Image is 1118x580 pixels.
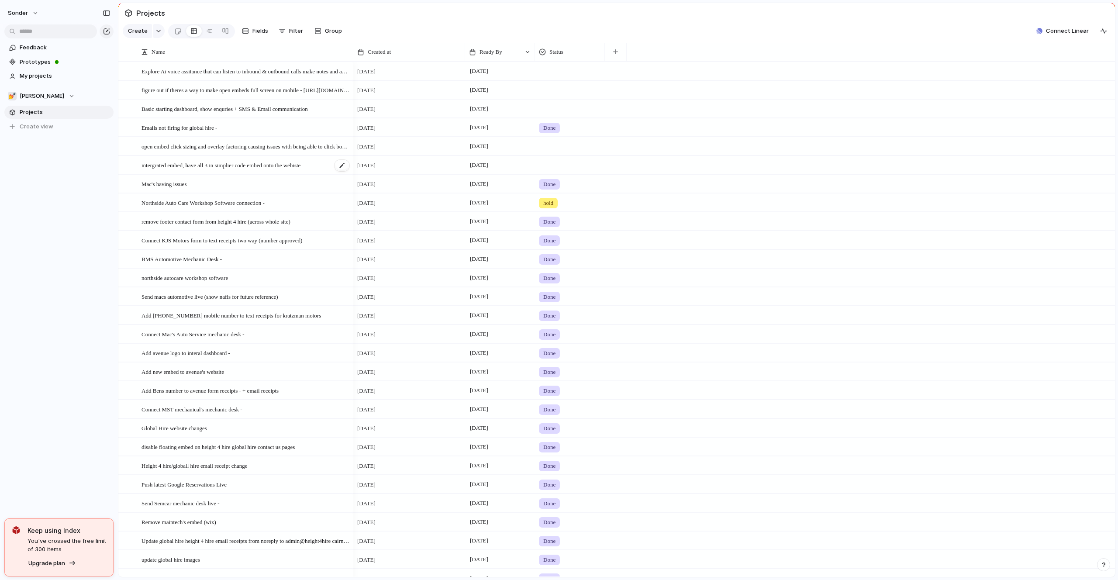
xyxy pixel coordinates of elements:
[20,122,53,131] span: Create view
[141,479,227,489] span: Push latest Google Reservations Live
[543,387,556,395] span: Done
[543,311,556,320] span: Done
[1046,27,1089,35] span: Connect Linear
[141,85,350,95] span: figure out if theres a way to make open embeds full screen on mobile - [URL][DOMAIN_NAME]
[141,404,242,414] span: Connect MST mechanical's mechanic desk -
[141,535,350,545] span: Update global hire height 4 hire email receipts from noreply to admin@height4hire cairns@global-hire
[543,199,553,207] span: hold
[357,274,376,283] span: [DATE]
[141,554,200,564] span: update global hire images
[543,537,556,545] span: Done
[141,423,207,433] span: Global Hire website changes
[543,556,556,564] span: Done
[28,526,106,535] span: Keep using Index
[141,273,228,283] span: northside autocare workshop software
[20,92,64,100] span: [PERSON_NAME]
[543,424,556,433] span: Done
[28,537,106,554] span: You've crossed the free limit of 300 items
[543,255,556,264] span: Done
[357,349,376,358] span: [DATE]
[357,86,376,95] span: [DATE]
[468,479,490,490] span: [DATE]
[357,405,376,414] span: [DATE]
[135,5,167,21] span: Projects
[141,235,302,245] span: Connect KJS Motors form to text receipts two way (number approved)
[468,535,490,546] span: [DATE]
[468,460,490,471] span: [DATE]
[357,537,376,545] span: [DATE]
[20,108,110,117] span: Projects
[4,90,114,103] button: 💅[PERSON_NAME]
[141,160,300,170] span: intergrated embed, have all 3 in simplier code embed onto the webiste
[357,217,376,226] span: [DATE]
[468,85,490,95] span: [DATE]
[468,291,490,302] span: [DATE]
[468,273,490,283] span: [DATE]
[357,462,376,470] span: [DATE]
[357,368,376,376] span: [DATE]
[543,349,556,358] span: Done
[252,27,268,35] span: Fields
[468,66,490,76] span: [DATE]
[468,141,490,152] span: [DATE]
[325,27,342,35] span: Group
[549,48,563,56] span: Status
[468,122,490,133] span: [DATE]
[543,217,556,226] span: Done
[543,443,556,452] span: Done
[4,6,43,20] button: sonder
[468,517,490,527] span: [DATE]
[357,255,376,264] span: [DATE]
[141,122,217,132] span: Emails not firing for global hire -
[357,199,376,207] span: [DATE]
[141,197,265,207] span: Northside Auto Care Workshop Software connection -
[310,24,346,38] button: Group
[141,329,245,339] span: Connect Mac's Auto Service mechanic desk -
[1033,24,1092,38] button: Connect Linear
[357,556,376,564] span: [DATE]
[8,9,28,17] span: sonder
[141,498,220,508] span: Send Semcar mechanic desk live -
[123,24,152,38] button: Create
[275,24,307,38] button: Filter
[368,48,391,56] span: Created at
[543,124,556,132] span: Done
[141,366,224,376] span: Add new embed to avenue's website
[543,293,556,301] span: Done
[543,518,556,527] span: Done
[20,72,110,80] span: My projects
[4,69,114,83] a: My projects
[4,41,114,54] a: Feedback
[543,236,556,245] span: Done
[141,310,321,320] span: Add [PHONE_NUMBER] mobile number to text receipts for kratzman motors
[468,498,490,508] span: [DATE]
[468,254,490,264] span: [DATE]
[357,161,376,170] span: [DATE]
[468,423,490,433] span: [DATE]
[128,27,148,35] span: Create
[20,43,110,52] span: Feedback
[4,55,114,69] a: Prototypes
[357,387,376,395] span: [DATE]
[20,58,110,66] span: Prototypes
[141,66,350,76] span: Explore Ai voice assitance that can listen to inbound & outbound calls make notes and add to aven...
[468,404,490,414] span: [DATE]
[141,460,248,470] span: Height 4 hire/globall hire email receipt change
[357,443,376,452] span: [DATE]
[26,557,79,570] button: Upgrade plan
[468,197,490,208] span: [DATE]
[468,442,490,452] span: [DATE]
[468,554,490,565] span: [DATE]
[357,480,376,489] span: [DATE]
[357,311,376,320] span: [DATE]
[141,104,308,114] span: Basic starting dashboard, show enquries + SMS & Email communication
[357,124,376,132] span: [DATE]
[468,310,490,321] span: [DATE]
[543,462,556,470] span: Done
[357,293,376,301] span: [DATE]
[480,48,502,56] span: Ready By
[141,348,230,358] span: Add avenue logo to interal dashboard -
[468,235,490,245] span: [DATE]
[357,105,376,114] span: [DATE]
[8,92,17,100] div: 💅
